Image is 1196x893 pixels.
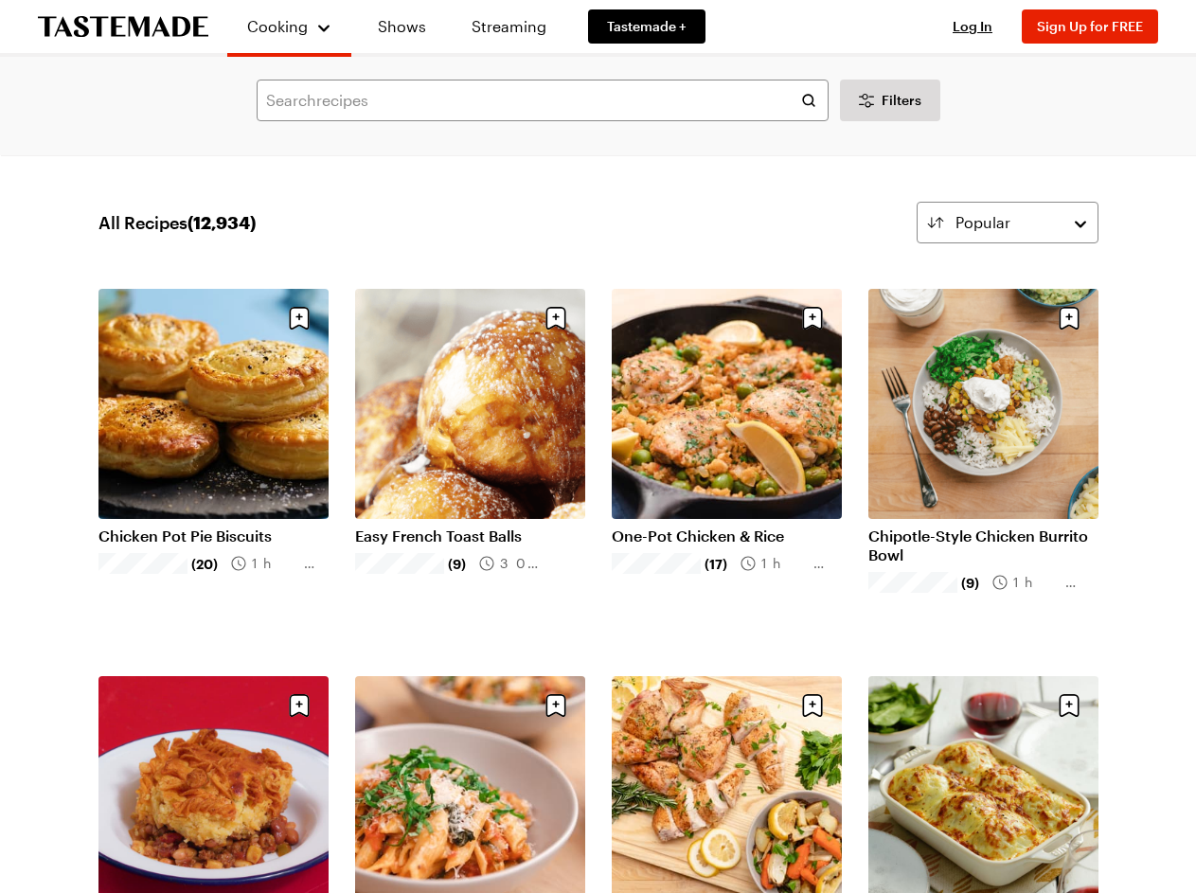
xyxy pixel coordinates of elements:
span: Sign Up for FREE [1037,18,1143,34]
button: Save recipe [1051,688,1087,723]
button: Sign Up for FREE [1022,9,1158,44]
button: Save recipe [1051,300,1087,336]
span: Filters [882,91,921,110]
button: Save recipe [281,300,317,336]
button: Save recipe [794,300,830,336]
button: Save recipe [538,688,574,723]
span: Log In [953,18,992,34]
a: Chipotle-Style Chicken Burrito Bowl [868,527,1098,564]
a: One-Pot Chicken & Rice [612,527,842,545]
a: Tastemade + [588,9,705,44]
span: Popular [955,211,1010,234]
button: Desktop filters [840,80,940,121]
button: Cooking [246,8,332,45]
a: To Tastemade Home Page [38,16,208,38]
button: Save recipe [794,688,830,723]
button: Save recipe [281,688,317,723]
button: Popular [917,202,1098,243]
button: Save recipe [538,300,574,336]
button: Log In [935,17,1010,36]
span: ( 12,934 ) [187,212,256,233]
span: Tastemade + [607,17,687,36]
span: Cooking [247,17,308,35]
a: Chicken Pot Pie Biscuits [98,527,329,545]
span: All Recipes [98,209,256,236]
a: Easy French Toast Balls [355,527,585,545]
